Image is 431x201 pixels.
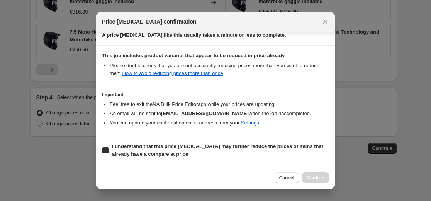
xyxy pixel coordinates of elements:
[161,111,249,116] b: [EMAIL_ADDRESS][DOMAIN_NAME]
[122,70,223,76] a: How to avoid reducing prices more than once
[279,175,294,181] span: Cancel
[275,172,299,183] button: Cancel
[102,32,286,38] b: A price [MEDICAL_DATA] like this usually takes a minute or less to complete.
[110,100,329,108] li: Feel free to exit the NA Bulk Price Editor app while your prices are updating.
[110,62,329,77] li: Please double check that you are not accidently reducing prices more than you want to reduce them
[112,143,323,157] b: I understand that this price [MEDICAL_DATA] may further reduce the prices of items that already h...
[102,18,197,26] span: Price [MEDICAL_DATA] confirmation
[102,92,329,98] h3: Important
[320,16,331,27] button: Close
[110,110,329,118] li: An email will be sent to when the job has completed .
[110,119,329,127] li: You can update your confirmation email address from your .
[241,120,259,126] a: Settings
[102,53,285,58] b: This job includes product variants that appear to be reduced in price already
